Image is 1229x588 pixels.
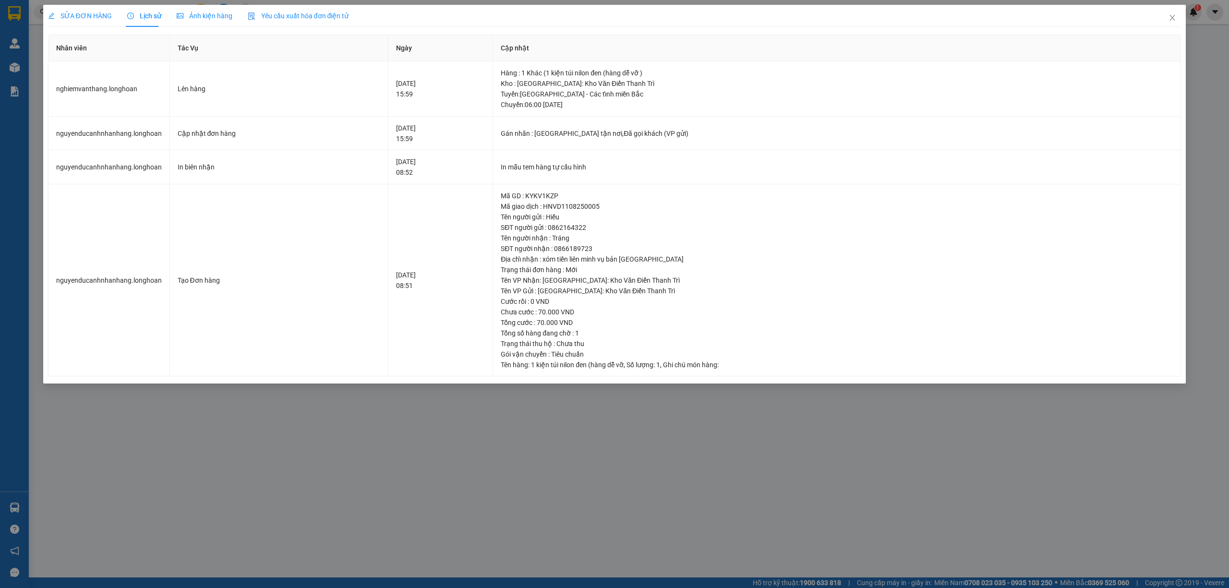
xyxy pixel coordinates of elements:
[501,307,1173,317] div: Chưa cước : 70.000 VND
[501,233,1173,243] div: Tên người nhận : Tráng
[248,12,255,20] img: icon
[501,360,1173,370] div: Tên hàng: , Số lượng: , Ghi chú món hàng:
[501,191,1173,201] div: Mã GD : KYKV1KZP
[501,254,1173,264] div: Địa chỉ nhận : xóm tiền liên minh vụ bản [GEOGRAPHIC_DATA]
[48,12,55,19] span: edit
[178,275,381,286] div: Tạo Đơn hàng
[170,35,389,61] th: Tác Vụ
[501,162,1173,172] div: In mẫu tem hàng tự cấu hình
[178,84,381,94] div: Lên hàng
[48,35,170,61] th: Nhân viên
[656,361,660,369] span: 1
[127,12,134,19] span: clock-circle
[178,162,381,172] div: In biên nhận
[501,201,1173,212] div: Mã giao dịch : HNVD1108250005
[501,243,1173,254] div: SĐT người nhận : 0866189723
[501,78,1173,89] div: Kho : [GEOGRAPHIC_DATA]: Kho Văn Điển Thanh Trì
[501,264,1173,275] div: Trạng thái đơn hàng : Mới
[501,89,1173,110] div: Tuyến : [GEOGRAPHIC_DATA] - Các tỉnh miền Bắc Chuyến: 06:00 [DATE]
[48,117,170,151] td: nguyenducanhnhanhang.longhoan
[501,275,1173,286] div: Tên VP Nhận: [GEOGRAPHIC_DATA]: Kho Văn Điển Thanh Trì
[178,128,381,139] div: Cập nhật đơn hàng
[248,12,349,20] span: Yêu cầu xuất hóa đơn điện tử
[48,61,170,117] td: nghiemvanthang.longhoan
[396,156,485,178] div: [DATE] 08:52
[48,184,170,377] td: nguyenducanhnhanhang.longhoan
[396,270,485,291] div: [DATE] 08:51
[177,12,183,19] span: picture
[1169,14,1176,22] span: close
[501,296,1173,307] div: Cước rồi : 0 VND
[396,78,485,99] div: [DATE] 15:59
[501,317,1173,328] div: Tổng cước : 70.000 VND
[127,12,161,20] span: Lịch sử
[501,68,1173,78] div: Hàng : 1 Khác (1 kiện túi nilon đen (hàng dễ vỡ )
[501,286,1173,296] div: Tên VP Gửi : [GEOGRAPHIC_DATA]: Kho Văn Điển Thanh Trì
[493,35,1181,61] th: Cập nhật
[501,349,1173,360] div: Gói vận chuyển : Tiêu chuẩn
[177,12,232,20] span: Ảnh kiện hàng
[501,222,1173,233] div: SĐT người gửi : 0862164322
[501,128,1173,139] div: Gán nhãn : [GEOGRAPHIC_DATA] tận nơi,Đã gọi khách (VP gửi)
[1159,5,1186,32] button: Close
[48,150,170,184] td: nguyenducanhnhanhang.longhoan
[396,123,485,144] div: [DATE] 15:59
[48,12,112,20] span: SỬA ĐƠN HÀNG
[531,361,624,369] span: 1 kiện túi nilon đen (hàng dễ vỡ
[388,35,493,61] th: Ngày
[501,338,1173,349] div: Trạng thái thu hộ : Chưa thu
[501,328,1173,338] div: Tổng số hàng đang chờ : 1
[501,212,1173,222] div: Tên người gửi : Hiếu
